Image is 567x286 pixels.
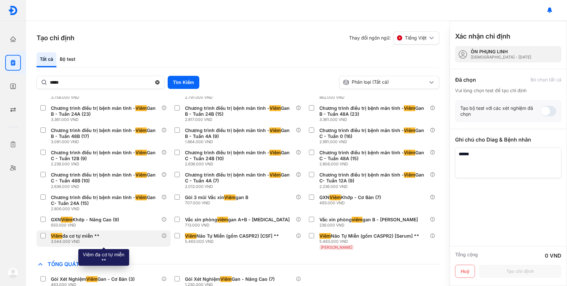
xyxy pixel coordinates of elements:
[185,223,292,228] div: 713.000 VND
[135,194,147,200] span: Viêm
[51,223,122,228] div: 933.000 VND
[319,223,421,228] div: 236.000 VND
[319,161,430,167] div: 2.806.000 VND
[185,95,296,100] div: 2.791.000 VND
[185,127,293,139] div: Chương trình điều trị bệnh mãn tính - Gan B - Tuần 4A (9)
[319,239,422,244] div: 5.463.000 VND
[404,127,415,133] span: Viêm
[269,150,281,156] span: Viêm
[269,127,281,133] span: Viêm
[135,150,147,156] span: Viêm
[51,150,159,161] div: Chương trình điều trị bệnh mãn tính - Gan C - Tuần 12B (9)
[8,268,18,278] img: logo
[185,105,293,117] div: Chương trình điều trị bệnh mãn tính - Gan B - Tuần 24B (15)
[185,233,196,239] span: Viêm
[319,217,418,223] div: Vắc xin phòng gan B - [PERSON_NAME]
[319,139,430,144] div: 2.991.000 VND
[185,172,293,184] div: Chương trình điều trị bệnh mãn tính - Gan C - Tuần 4A (7)
[135,172,147,178] span: Viêm
[269,105,281,111] span: Viêm
[224,194,236,200] span: Viêm
[319,117,430,122] div: 3.361.000 VND
[185,233,279,239] div: Não Tự Miễn (gồm CASPR2) [CSF] **
[51,276,135,282] div: Gói Xét Nghiệm Gan - Cơ Bản (3)
[56,52,79,67] div: Bộ test
[37,52,56,67] div: Tất cả
[51,161,161,167] div: 2.236.000 VND
[349,31,439,44] div: Thay đổi ngôn ngữ:
[455,136,561,143] div: Ghi chú cho Diag & Bệnh nhân
[185,139,296,144] div: 1.864.000 VND
[61,217,72,223] span: Viêm
[319,105,427,117] div: Chương trình điều trị bệnh mãn tính - Gan B - Tuần 48A (23)
[220,276,232,282] span: Viêm
[51,139,161,144] div: 3.081.000 VND
[86,276,98,282] span: Viêm
[471,55,531,60] div: [DEMOGRAPHIC_DATA] - [DATE]
[269,172,281,178] span: Viêm
[404,172,415,178] span: Viêm
[319,194,381,200] div: GXN Khớp - Cơ Bản (7)
[455,265,475,278] button: Huỷ
[455,252,478,260] div: Tổng cộng
[455,88,561,93] div: Vui lòng chọn test để tạo chỉ định
[404,150,415,156] span: Viêm
[51,233,100,239] div: đa cơ tự miễn **
[479,265,561,278] button: Tạo chỉ định
[51,233,62,239] span: Viêm
[321,245,352,250] span: [PERSON_NAME]
[51,194,159,206] div: Chương trình điều trị bệnh mãn tính - Gan C- Tuần 24A (15)
[51,127,159,139] div: Chương trình điều trị bệnh mãn tính - Gan B - Tuần 48B (17)
[455,32,510,41] h3: Xác nhận chỉ định
[51,206,161,211] div: 2.806.000 VND
[51,172,159,184] div: Chương trình điều trị bệnh mãn tính - Gan C - Tuần 48B (10)
[405,35,427,41] span: Tiếng Việt
[319,150,427,161] div: Chương trình điều trị bệnh mãn tính - Gan C - Tuần 48A (15)
[319,127,427,139] div: Chương trình điều trị bệnh mãn tính - Gan C - Tuần 0 (16)
[319,172,427,184] div: Chương trình điều trị bệnh mãn tính - Gan C- Tuần 12A (9)
[135,127,147,133] span: Viêm
[185,217,290,223] div: Vắc xin phòng gan A+B - [MEDICAL_DATA]
[319,184,430,189] div: 2.236.000 VND
[185,184,296,189] div: 2.012.000 VND
[51,105,159,117] div: Chương trình điều trị bệnh mãn tính - Gan B - Tuần 24A (23)
[8,6,18,15] img: logo
[319,233,419,239] div: Não Tự Miễn (gồm CASPR2) [Serum] **
[168,76,199,89] button: Tìm Kiếm
[44,261,83,267] span: Tổng Quát
[471,49,531,55] div: ÔN PHỤNG LINH
[185,194,248,200] div: Gói 3 mũi Vắc xin gan B
[545,252,561,260] div: 0 VND
[455,76,476,84] div: Đã chọn
[51,117,161,122] div: 3.361.000 VND
[319,200,384,206] div: 493.000 VND
[185,150,293,161] div: Chương trình điều trị bệnh mãn tính - Gan C - Tuần 24B (10)
[185,161,296,167] div: 2.636.000 VND
[185,200,251,206] div: 707.000 VND
[51,217,119,223] div: GXN Khớp - Nâng Cao (9)
[217,217,228,223] span: viêm
[352,217,362,223] span: viêm
[329,194,341,200] span: Viêm
[404,105,415,111] span: Viêm
[530,77,561,83] div: Bỏ chọn tất cả
[51,184,161,189] div: 2.636.000 VND
[185,276,275,282] div: Gói Xét Nghiệm Gan - Nâng Cao (7)
[135,105,147,111] span: Viêm
[319,233,331,239] span: Viêm
[51,239,102,244] div: 3.544.000 VND
[343,79,428,86] div: Phân loại (Tất cả)
[185,117,296,122] div: 2.817.000 VND
[51,95,161,100] div: 3.758.000 VND
[185,239,282,244] div: 5.463.000 VND
[319,95,430,100] div: 862.000 VND
[460,105,541,117] div: Tạo bộ test với các xét nghiệm đã chọn
[37,33,74,42] h3: Tạo chỉ định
